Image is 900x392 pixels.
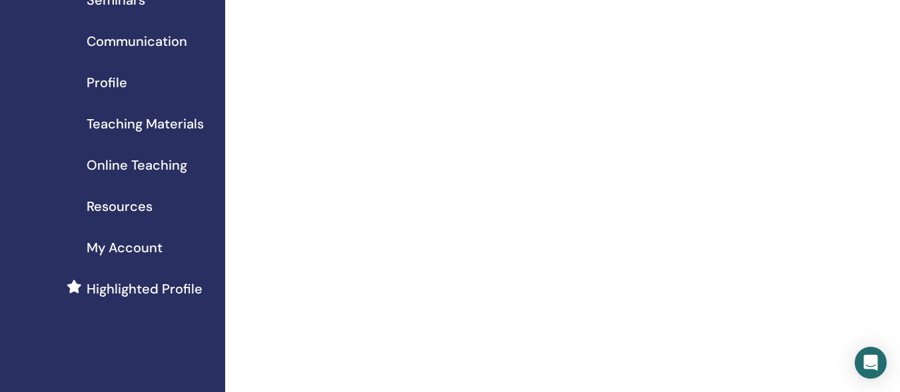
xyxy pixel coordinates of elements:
span: Highlighted Profile [87,279,203,299]
div: Open Intercom Messenger [855,347,887,379]
span: Teaching Materials [87,114,204,134]
span: Communication [87,31,187,51]
span: Resources [87,196,153,216]
span: Profile [87,73,127,93]
span: My Account [87,238,163,258]
span: Online Teaching [87,155,187,175]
